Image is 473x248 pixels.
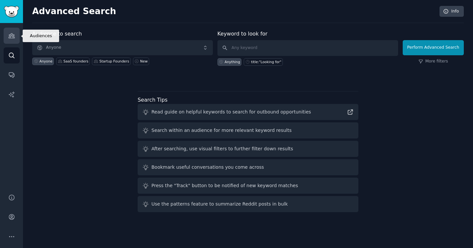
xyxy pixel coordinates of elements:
[32,6,436,17] h2: Advanced Search
[418,59,448,64] a: More filters
[403,40,464,55] button: Perform Advanced Search
[32,40,213,55] button: Anyone
[138,97,168,103] label: Search Tips
[217,31,268,37] label: Keyword to look for
[225,60,240,64] div: Anything
[439,6,464,17] a: Info
[63,59,88,63] div: SaaS founders
[151,201,288,208] div: Use the patterns feature to summarize Reddit posts in bulk
[251,60,281,64] div: title:"Looking for"
[151,164,264,171] div: Bookmark useful conversations you come across
[217,40,398,56] input: Any keyword
[99,59,129,63] div: Startup Founders
[140,59,148,63] div: New
[151,127,292,134] div: Search within an audience for more relevant keyword results
[133,58,149,65] a: New
[151,109,311,115] div: Read guide on helpful keywords to search for outbound opportunities
[39,59,53,63] div: Anyone
[4,6,19,17] img: GummySearch logo
[151,182,298,189] div: Press the "Track" button to be notified of new keyword matches
[151,145,293,152] div: After searching, use visual filters to further filter down results
[32,31,82,37] label: Audience to search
